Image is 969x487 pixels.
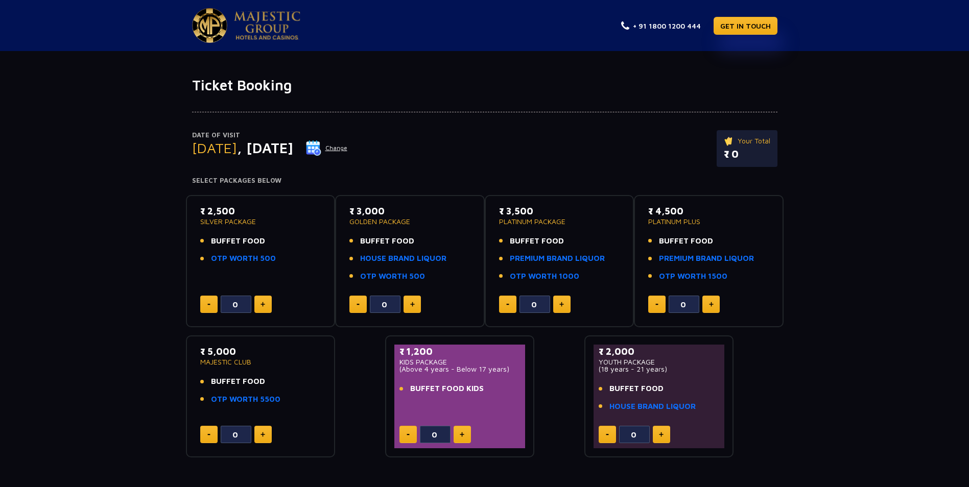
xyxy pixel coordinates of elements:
p: KIDS PACKAGE [399,358,521,366]
span: BUFFET FOOD [659,235,713,247]
p: ₹ 3,500 [499,204,620,218]
a: PREMIUM BRAND LIQUOR [510,253,605,264]
span: BUFFET FOOD KIDS [410,383,484,395]
button: Change [305,140,348,156]
a: OTP WORTH 1500 [659,271,727,282]
p: ₹ 5,000 [200,345,321,358]
a: GET IN TOUCH [714,17,777,35]
p: MAJESTIC CLUB [200,358,321,366]
span: BUFFET FOOD [211,235,265,247]
p: YOUTH PACKAGE [599,358,720,366]
span: , [DATE] [237,139,293,156]
span: BUFFET FOOD [360,235,414,247]
span: BUFFET FOOD [510,235,564,247]
p: (Above 4 years - Below 17 years) [399,366,521,373]
p: PLATINUM PLUS [648,218,769,225]
h4: Select Packages Below [192,177,777,185]
a: OTP WORTH 5500 [211,394,280,405]
span: BUFFET FOOD [609,383,664,395]
p: GOLDEN PACKAGE [349,218,470,225]
img: plus [559,302,564,307]
img: minus [207,304,210,305]
h1: Ticket Booking [192,77,777,94]
img: minus [655,304,658,305]
a: + 91 1800 1200 444 [621,20,701,31]
img: plus [261,432,265,437]
img: minus [506,304,509,305]
p: (18 years - 21 years) [599,366,720,373]
p: PLATINUM PACKAGE [499,218,620,225]
p: ₹ 3,000 [349,204,470,218]
img: minus [357,304,360,305]
a: OTP WORTH 500 [360,271,425,282]
img: plus [460,432,464,437]
p: ₹ 2,500 [200,204,321,218]
p: ₹ 0 [724,147,770,162]
a: PREMIUM BRAND LIQUOR [659,253,754,264]
p: ₹ 2,000 [599,345,720,358]
p: SILVER PACKAGE [200,218,321,225]
img: plus [709,302,714,307]
p: ₹ 4,500 [648,204,769,218]
a: OTP WORTH 1000 [510,271,579,282]
span: BUFFET FOOD [211,376,265,387]
img: plus [261,302,265,307]
a: HOUSE BRAND LIQUOR [360,253,446,264]
img: plus [410,302,415,307]
img: minus [207,434,210,435]
p: Your Total [724,135,770,147]
p: Date of Visit [192,130,348,140]
p: ₹ 1,200 [399,345,521,358]
a: HOUSE BRAND LIQUOR [609,401,696,412]
img: minus [606,434,609,435]
img: ticket [724,135,735,147]
a: OTP WORTH 500 [211,253,276,264]
img: Majestic Pride [192,8,227,43]
img: Majestic Pride [234,11,300,40]
span: [DATE] [192,139,237,156]
img: plus [659,432,664,437]
img: minus [407,434,410,435]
